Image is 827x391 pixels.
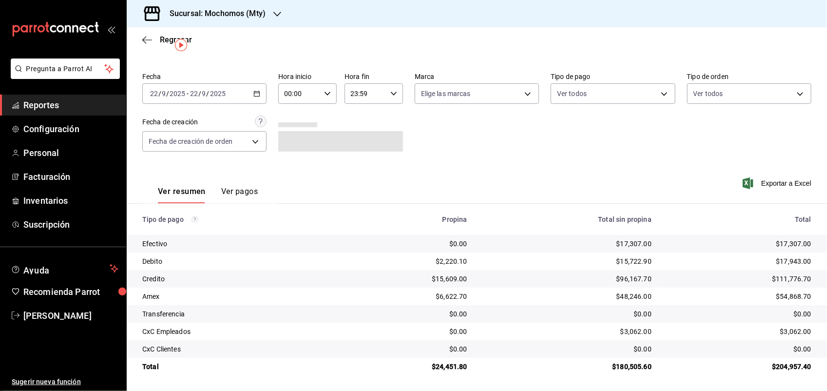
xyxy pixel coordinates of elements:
button: Ver resumen [158,187,206,203]
div: $54,868.70 [667,292,811,301]
span: Reportes [23,98,118,112]
label: Fecha [142,74,267,80]
div: Tipo de pago [142,215,331,223]
span: / [207,90,210,98]
span: Ayuda [23,263,106,274]
span: Regresar [160,35,192,44]
input: -- [150,90,158,98]
div: $6,622.70 [346,292,467,301]
span: Pregunta a Parrot AI [26,64,105,74]
span: / [198,90,201,98]
div: $15,722.90 [483,256,652,266]
span: - [187,90,189,98]
div: navigation tabs [158,187,258,203]
div: Debito [142,256,331,266]
div: CxC Empleados [142,327,331,336]
span: Fecha de creación de orden [149,137,232,146]
span: Personal [23,146,118,159]
div: $15,609.00 [346,274,467,284]
span: [PERSON_NAME] [23,309,118,322]
span: / [166,90,169,98]
span: Suscripción [23,218,118,231]
div: $3,062.00 [483,327,652,336]
span: Ver todos [693,89,723,98]
div: $17,307.00 [483,239,652,249]
span: Ver todos [557,89,587,98]
input: -- [161,90,166,98]
div: Transferencia [142,309,331,319]
div: $0.00 [346,344,467,354]
span: Recomienda Parrot [23,285,118,298]
div: Amex [142,292,331,301]
div: Total [667,215,811,223]
div: Propina [346,215,467,223]
div: $2,220.10 [346,256,467,266]
div: $96,167.70 [483,274,652,284]
button: Pregunta a Parrot AI [11,59,120,79]
span: Elige las marcas [421,89,471,98]
label: Marca [415,74,539,80]
div: $0.00 [346,239,467,249]
div: Total sin propina [483,215,652,223]
div: Fecha de creación [142,117,198,127]
div: $0.00 [667,344,811,354]
span: Facturación [23,170,118,183]
span: Sugerir nueva función [12,377,118,387]
button: Exportar a Excel [745,177,811,189]
label: Hora fin [345,74,403,80]
div: Efectivo [142,239,331,249]
a: Pregunta a Parrot AI [7,71,120,81]
div: $17,307.00 [667,239,811,249]
div: $48,246.00 [483,292,652,301]
div: $0.00 [667,309,811,319]
img: Tooltip marker [175,39,187,51]
div: $111,776.70 [667,274,811,284]
div: $0.00 [346,309,467,319]
div: $204,957.40 [667,362,811,371]
div: Credito [142,274,331,284]
svg: Los pagos realizados con Pay y otras terminales son montos brutos. [192,216,198,223]
button: open_drawer_menu [107,25,115,33]
div: $3,062.00 [667,327,811,336]
span: Inventarios [23,194,118,207]
span: / [158,90,161,98]
h3: Sucursal: Mochomos (Mty) [162,8,266,20]
input: -- [202,90,207,98]
div: CxC Clientes [142,344,331,354]
span: Configuración [23,122,118,136]
div: $17,943.00 [667,256,811,266]
input: -- [190,90,198,98]
div: $180,505.60 [483,362,652,371]
input: ---- [210,90,226,98]
label: Tipo de orden [687,74,811,80]
button: Regresar [142,35,192,44]
div: $24,451.80 [346,362,467,371]
div: $0.00 [483,309,652,319]
button: Ver pagos [221,187,258,203]
label: Hora inicio [278,74,337,80]
div: Total [142,362,331,371]
div: $0.00 [346,327,467,336]
input: ---- [169,90,186,98]
label: Tipo de pago [551,74,675,80]
div: $0.00 [483,344,652,354]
